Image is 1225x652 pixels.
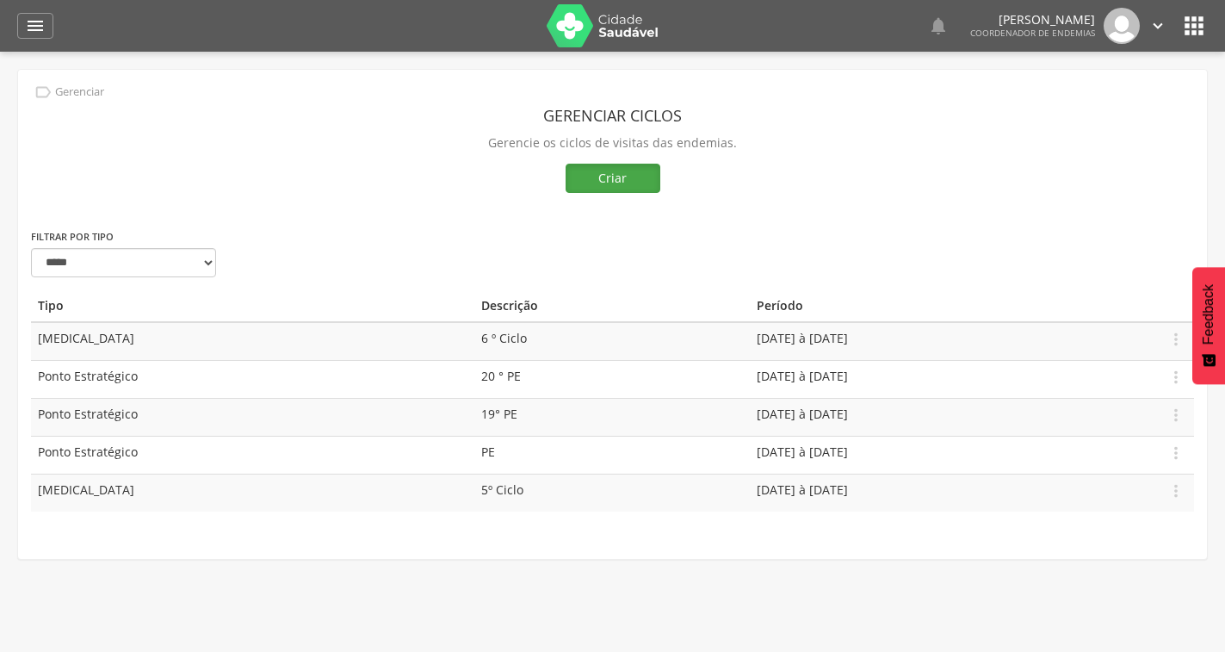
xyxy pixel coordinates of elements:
[1148,16,1167,35] i: 
[1192,267,1225,384] button: Feedback - Mostrar pesquisa
[31,290,474,322] th: Tipo
[1166,481,1185,500] i: 
[1166,444,1185,463] i: 
[750,436,1160,474] td: [DATE] à [DATE]
[481,330,527,346] span: 6 º Ciclo
[750,290,1160,322] th: Período
[481,444,495,460] span: PE
[750,322,1160,361] td: [DATE] à [DATE]
[31,360,474,398] td: Ponto Estratégico
[1166,368,1185,387] i: 
[1201,284,1216,345] span: Feedback
[481,406,517,422] span: 19° PE
[1166,406,1185,425] i: 
[31,131,1194,155] p: Gerencie os ciclos de visitas das endemias.
[31,474,474,512] td: [MEDICAL_DATA]
[474,290,750,322] th: Descrição
[750,398,1160,436] td: [DATE] à [DATE]
[928,8,949,44] a: 
[750,474,1160,512] td: [DATE] à [DATE]
[31,230,114,244] label: Filtrar por tipo
[31,398,474,436] td: Ponto Estratégico
[31,322,474,361] td: [MEDICAL_DATA]
[970,27,1095,39] span: Coordenador de Endemias
[34,83,53,102] i: 
[31,436,474,474] td: Ponto Estratégico
[928,16,949,36] i: 
[17,13,53,39] a: 
[481,481,523,498] span: 5º Ciclo
[750,360,1160,398] td: [DATE] à [DATE]
[566,164,660,193] button: Criar
[1166,330,1185,349] i: 
[55,85,104,99] p: Gerenciar
[31,100,1194,131] header: Gerenciar ciclos
[25,16,46,36] i: 
[1180,12,1208,40] i: 
[1148,8,1167,44] a: 
[970,14,1095,26] p: [PERSON_NAME]
[481,368,521,384] span: 20 ° PE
